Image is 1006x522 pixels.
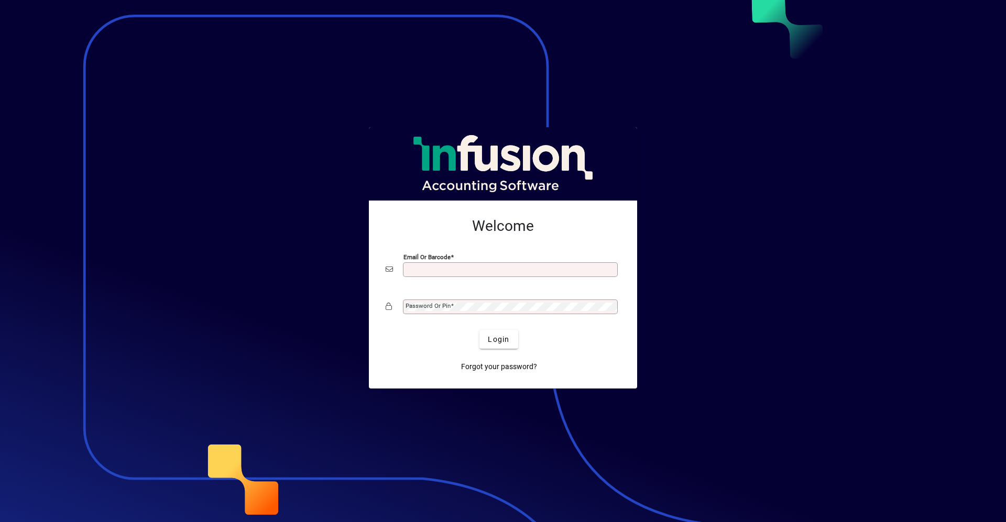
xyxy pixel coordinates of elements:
[461,361,537,372] span: Forgot your password?
[403,253,451,261] mat-label: Email or Barcode
[406,302,451,309] mat-label: Password or Pin
[488,334,509,345] span: Login
[457,357,541,376] a: Forgot your password?
[386,217,620,235] h2: Welcome
[479,330,518,349] button: Login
